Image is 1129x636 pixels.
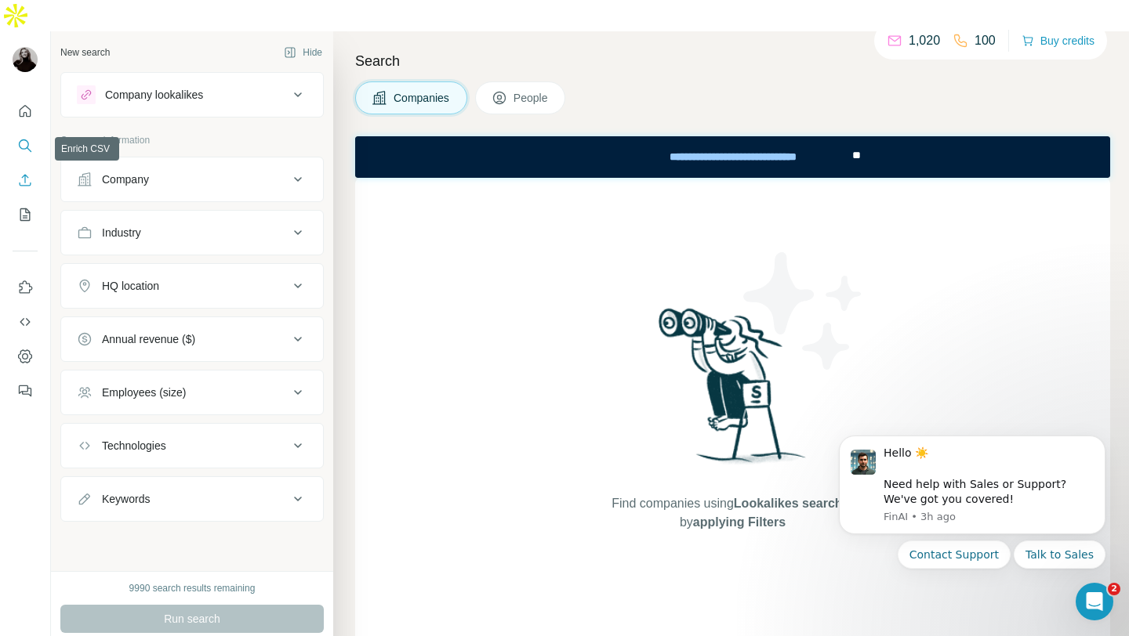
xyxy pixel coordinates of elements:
button: Enrich CSV [13,166,38,194]
iframe: Intercom notifications message [815,416,1129,628]
button: Buy credits [1022,30,1095,52]
div: HQ location [102,278,159,294]
button: Company lookalikes [61,76,323,114]
iframe: Banner [355,136,1110,178]
button: Quick start [13,97,38,125]
div: Company [102,172,149,187]
div: New search [60,45,110,60]
div: Keywords [102,491,150,507]
button: Industry [61,214,323,251]
div: Employees (size) [102,385,186,400]
div: 9990 search results remaining [129,581,256,595]
span: People [514,90,550,106]
button: HQ location [61,267,323,305]
img: Surfe Illustration - Stars [733,240,874,381]
span: Companies [394,90,451,106]
button: Employees (size) [61,374,323,411]
button: Feedback [13,377,38,405]
div: Company lookalikes [105,87,203,103]
button: Dashboard [13,342,38,370]
button: Hide [273,41,333,64]
iframe: Intercom live chat [1076,583,1113,620]
p: 100 [975,31,996,50]
div: Technologies [102,438,166,454]
span: Find companies using or by [607,494,858,532]
button: Technologies [61,427,323,464]
button: Use Surfe API [13,308,38,336]
button: Company [61,161,323,198]
button: Use Surfe on LinkedIn [13,273,38,302]
div: Industry [102,225,141,240]
button: Search [13,132,38,160]
button: Keywords [61,480,323,518]
span: 2 [1108,583,1120,595]
img: Avatar [13,47,38,72]
p: 1,020 [909,31,940,50]
img: Surfe Illustration - Woman searching with binoculars [652,304,815,479]
div: Annual revenue ($) [102,331,195,347]
button: My lists [13,201,38,229]
button: Annual revenue ($) [61,320,323,358]
p: Company information [60,133,324,147]
span: Lookalikes search [734,497,843,510]
span: applying Filters [693,515,786,529]
h4: Search [355,50,1110,72]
